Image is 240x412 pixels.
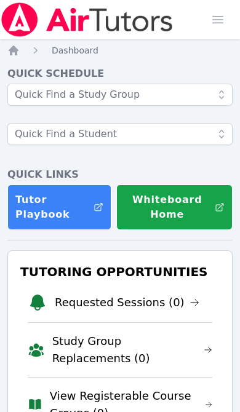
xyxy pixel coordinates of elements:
button: Whiteboard Home [116,184,233,230]
h4: Quick Schedule [7,66,233,81]
span: Dashboard [52,46,98,55]
a: Dashboard [52,44,98,57]
input: Quick Find a Study Group [7,84,233,106]
nav: Breadcrumb [7,44,233,57]
h4: Quick Links [7,167,233,182]
a: Tutor Playbook [7,184,111,230]
input: Quick Find a Student [7,123,233,145]
a: Requested Sessions (0) [55,294,199,311]
a: Study Group Replacements (0) [52,333,212,367]
h3: Tutoring Opportunities [18,261,222,283]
